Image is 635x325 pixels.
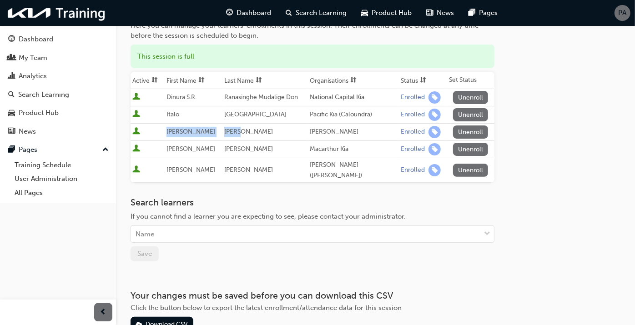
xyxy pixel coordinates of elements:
[8,91,15,99] span: search-icon
[428,91,441,104] span: learningRecordVerb_ENROLL-icon
[361,7,368,19] span: car-icon
[8,54,15,62] span: people-icon
[310,144,397,155] div: Macarthur Kia
[8,109,15,117] span: car-icon
[19,71,47,81] div: Analytics
[619,8,627,18] span: PA
[166,93,197,101] span: Dinura S.R.
[224,93,298,101] span: Ranasinghe Mudalige Don
[453,91,489,104] button: Unenroll
[226,7,233,19] span: guage-icon
[137,250,152,258] span: Save
[308,72,399,89] th: Toggle SortBy
[419,4,461,22] a: news-iconNews
[131,246,159,261] button: Save
[219,4,278,22] a: guage-iconDashboard
[131,212,406,220] span: If you cannot find a learner you are expecting to see, please contact your administrator.
[453,125,489,139] button: Unenroll
[19,145,37,155] div: Pages
[401,93,425,102] div: Enrolled
[131,72,165,89] th: Toggle SortBy
[420,77,426,85] span: sorting-icon
[19,34,53,45] div: Dashboard
[224,110,286,118] span: [GEOGRAPHIC_DATA]
[19,108,59,118] div: Product Hub
[428,164,441,176] span: learningRecordVerb_ENROLL-icon
[428,109,441,121] span: learningRecordVerb_ENROLL-icon
[372,8,412,18] span: Product Hub
[401,166,425,175] div: Enrolled
[132,110,140,119] span: User is active
[4,29,112,141] button: DashboardMy TeamAnalyticsSearch LearningProduct HubNews
[131,290,494,301] h3: Your changes must be saved before you can download this CSV
[11,158,112,172] a: Training Schedule
[4,86,112,103] a: Search Learning
[350,77,357,85] span: sorting-icon
[453,164,489,177] button: Unenroll
[165,72,222,89] th: Toggle SortBy
[399,72,447,89] th: Toggle SortBy
[461,4,505,22] a: pages-iconPages
[278,4,354,22] a: search-iconSearch Learning
[222,72,308,89] th: Toggle SortBy
[132,127,140,136] span: User is active
[428,126,441,138] span: learningRecordVerb_ENROLL-icon
[4,141,112,158] button: Pages
[4,31,112,48] a: Dashboard
[224,128,273,135] span: [PERSON_NAME]
[131,20,494,41] div: Here you can manage your learners' enrollments in this session. Their enrollments can be changed ...
[426,7,433,19] span: news-icon
[256,77,262,85] span: sorting-icon
[19,53,47,63] div: My Team
[401,110,425,119] div: Enrolled
[310,127,397,137] div: [PERSON_NAME]
[131,197,494,208] h3: Search learners
[8,128,15,136] span: news-icon
[132,165,140,175] span: User is active
[310,110,397,120] div: Pacific Kia (Caloundra)
[224,166,273,174] span: [PERSON_NAME]
[310,92,397,103] div: National Capital Kia
[131,304,402,312] span: Click the button below to export the latest enrollment/attendance data for this session
[479,8,498,18] span: Pages
[19,126,36,137] div: News
[166,145,215,153] span: [PERSON_NAME]
[102,144,109,156] span: up-icon
[151,77,158,85] span: sorting-icon
[166,166,215,174] span: [PERSON_NAME]
[4,68,112,85] a: Analytics
[286,7,292,19] span: search-icon
[4,50,112,66] a: My Team
[8,146,15,154] span: pages-icon
[5,4,109,22] img: kia-training
[224,145,273,153] span: [PERSON_NAME]
[453,108,489,121] button: Unenroll
[8,35,15,44] span: guage-icon
[198,77,205,85] span: sorting-icon
[8,72,15,80] span: chart-icon
[237,8,271,18] span: Dashboard
[428,143,441,155] span: learningRecordVerb_ENROLL-icon
[310,160,397,180] div: [PERSON_NAME] ([PERSON_NAME])
[401,128,425,136] div: Enrolled
[453,143,489,156] button: Unenroll
[132,145,140,154] span: User is active
[437,8,454,18] span: News
[469,7,475,19] span: pages-icon
[4,105,112,121] a: Product Hub
[4,123,112,140] a: News
[296,8,347,18] span: Search Learning
[131,45,494,69] div: This session is full
[448,72,494,89] th: Set Status
[136,229,154,240] div: Name
[132,93,140,102] span: User is active
[615,5,630,21] button: PA
[354,4,419,22] a: car-iconProduct Hub
[484,228,490,240] span: down-icon
[401,145,425,154] div: Enrolled
[11,172,112,186] a: User Administration
[166,128,215,135] span: [PERSON_NAME]
[100,307,107,318] span: prev-icon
